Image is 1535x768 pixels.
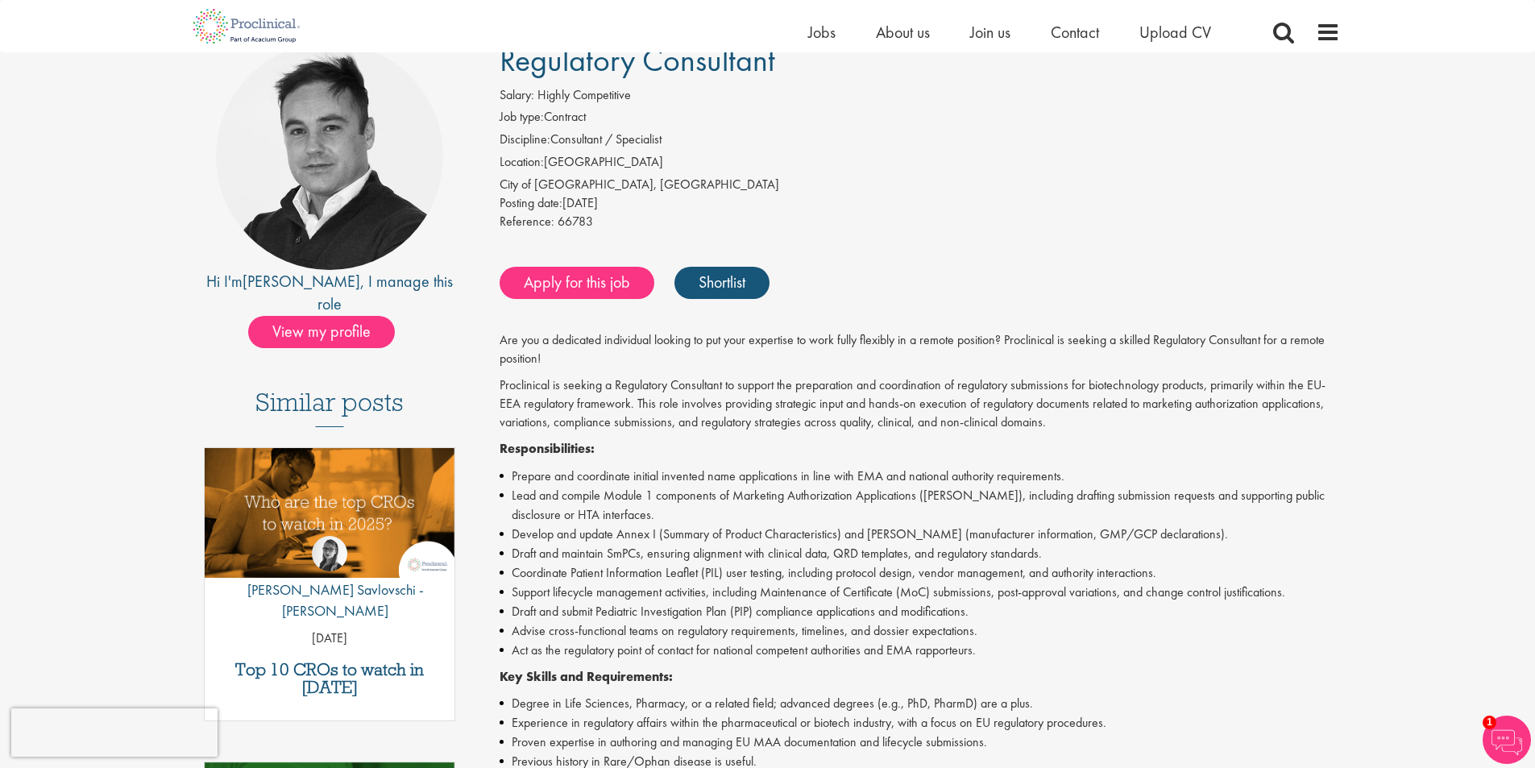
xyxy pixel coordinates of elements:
[205,629,455,648] p: [DATE]
[500,621,1340,641] li: Advise cross-functional teams on regulatory requirements, timelines, and dossier expectations.
[205,536,455,629] a: Theodora Savlovschi - Wicks [PERSON_NAME] Savlovschi - [PERSON_NAME]
[500,486,1340,525] li: Lead and compile Module 1 components of Marketing Authorization Applications ([PERSON_NAME]), inc...
[500,86,534,105] label: Salary:
[1483,716,1531,764] img: Chatbot
[312,536,347,571] img: Theodora Savlovschi - Wicks
[808,22,836,43] a: Jobs
[500,194,1340,213] div: [DATE]
[500,267,654,299] a: Apply for this job
[500,131,550,149] label: Discipline:
[1051,22,1099,43] a: Contact
[196,270,464,316] div: Hi I'm , I manage this role
[205,579,455,621] p: [PERSON_NAME] Savlovschi - [PERSON_NAME]
[876,22,930,43] a: About us
[205,448,455,578] img: Top 10 CROs 2025 | Proclinical
[500,641,1340,660] li: Act as the regulatory point of contact for national competent authorities and EMA rapporteurs.
[243,271,360,292] a: [PERSON_NAME]
[500,713,1340,733] li: Experience in regulatory affairs within the pharmaceutical or biotech industry, with a focus on E...
[500,668,673,685] strong: Key Skills and Requirements:
[255,388,404,427] h3: Similar posts
[558,213,593,230] span: 66783
[1139,22,1211,43] a: Upload CV
[205,448,455,591] a: Link to a post
[500,213,554,231] label: Reference:
[500,108,544,127] label: Job type:
[248,316,395,348] span: View my profile
[500,583,1340,602] li: Support lifecycle management activities, including Maintenance of Certificate (MoC) submissions, ...
[500,525,1340,544] li: Develop and update Annex I (Summary of Product Characteristics) and [PERSON_NAME] (manufacturer i...
[537,86,631,103] span: Highly Competitive
[500,131,1340,153] li: Consultant / Specialist
[500,153,544,172] label: Location:
[500,331,1340,368] p: Are you a dedicated individual looking to put your expertise to work fully flexibly in a remote p...
[500,544,1340,563] li: Draft and maintain SmPCs, ensuring alignment with clinical data, QRD templates, and regulatory st...
[500,602,1340,621] li: Draft and submit Pediatric Investigation Plan (PIP) compliance applications and modifications.
[500,376,1340,432] p: Proclinical is seeking a Regulatory Consultant to support the preparation and coordination of reg...
[248,319,411,340] a: View my profile
[500,733,1340,752] li: Proven expertise in authoring and managing EU MAA documentation and lifecycle submissions.
[500,440,595,457] strong: Responsibilities:
[213,661,447,696] a: Top 10 CROs to watch in [DATE]
[216,43,443,270] img: imeage of recruiter Peter Duvall
[500,176,1340,194] div: City of [GEOGRAPHIC_DATA], [GEOGRAPHIC_DATA]
[500,194,562,211] span: Posting date:
[500,563,1340,583] li: Coordinate Patient Information Leaflet (PIL) user testing, including protocol design, vendor mana...
[11,708,218,757] iframe: reCAPTCHA
[500,39,775,81] span: Regulatory Consultant
[500,153,1340,176] li: [GEOGRAPHIC_DATA]
[1483,716,1496,729] span: 1
[500,467,1340,486] li: Prepare and coordinate initial invented name applications in line with EMA and national authority...
[970,22,1010,43] a: Join us
[500,694,1340,713] li: Degree in Life Sciences, Pharmacy, or a related field; advanced degrees (e.g., PhD, PharmD) are a...
[500,108,1340,131] li: Contract
[674,267,770,299] a: Shortlist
